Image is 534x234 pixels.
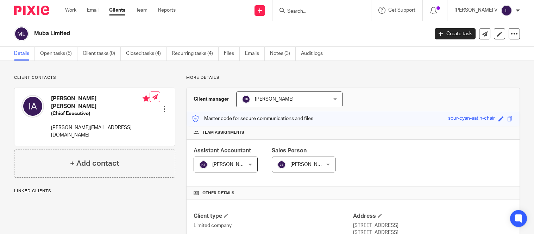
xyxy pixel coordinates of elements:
[51,110,150,117] h5: (Chief Executive)
[353,222,513,229] p: [STREET_ADDRESS]
[353,213,513,220] h4: Address
[192,115,313,122] p: Master code for secure communications and files
[14,26,29,41] img: svg%3E
[40,47,77,61] a: Open tasks (5)
[435,28,476,39] a: Create task
[136,7,147,14] a: Team
[301,47,328,61] a: Audit logs
[51,95,150,110] h4: [PERSON_NAME] [PERSON_NAME]
[51,124,150,139] p: [PERSON_NAME][EMAIL_ADDRESS][DOMAIN_NAME]
[126,47,167,61] a: Closed tasks (4)
[255,97,294,102] span: [PERSON_NAME]
[454,7,497,14] p: [PERSON_NAME] V
[199,160,208,169] img: svg%3E
[14,75,175,81] p: Client contacts
[245,47,265,61] a: Emails
[388,8,415,13] span: Get Support
[194,148,251,153] span: Assistant Accountant
[109,7,125,14] a: Clients
[287,8,350,15] input: Search
[194,213,353,220] h4: Client type
[202,130,244,135] span: Team assignments
[212,162,251,167] span: [PERSON_NAME]
[501,5,512,16] img: svg%3E
[14,47,35,61] a: Details
[172,47,219,61] a: Recurring tasks (4)
[14,188,175,194] p: Linked clients
[21,95,44,118] img: svg%3E
[70,158,119,169] h4: + Add contact
[65,7,76,14] a: Work
[186,75,520,81] p: More details
[14,6,49,15] img: Pixie
[290,162,329,167] span: [PERSON_NAME]
[34,30,346,37] h2: Muba Limited
[194,222,353,229] p: Limited company
[277,160,286,169] img: svg%3E
[83,47,121,61] a: Client tasks (0)
[158,7,176,14] a: Reports
[143,95,150,102] i: Primary
[448,115,495,123] div: sour-cyan-satin-chair
[224,47,240,61] a: Files
[242,95,250,103] img: svg%3E
[270,47,296,61] a: Notes (3)
[202,190,234,196] span: Other details
[87,7,99,14] a: Email
[272,148,307,153] span: Sales Person
[194,96,229,103] h3: Client manager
